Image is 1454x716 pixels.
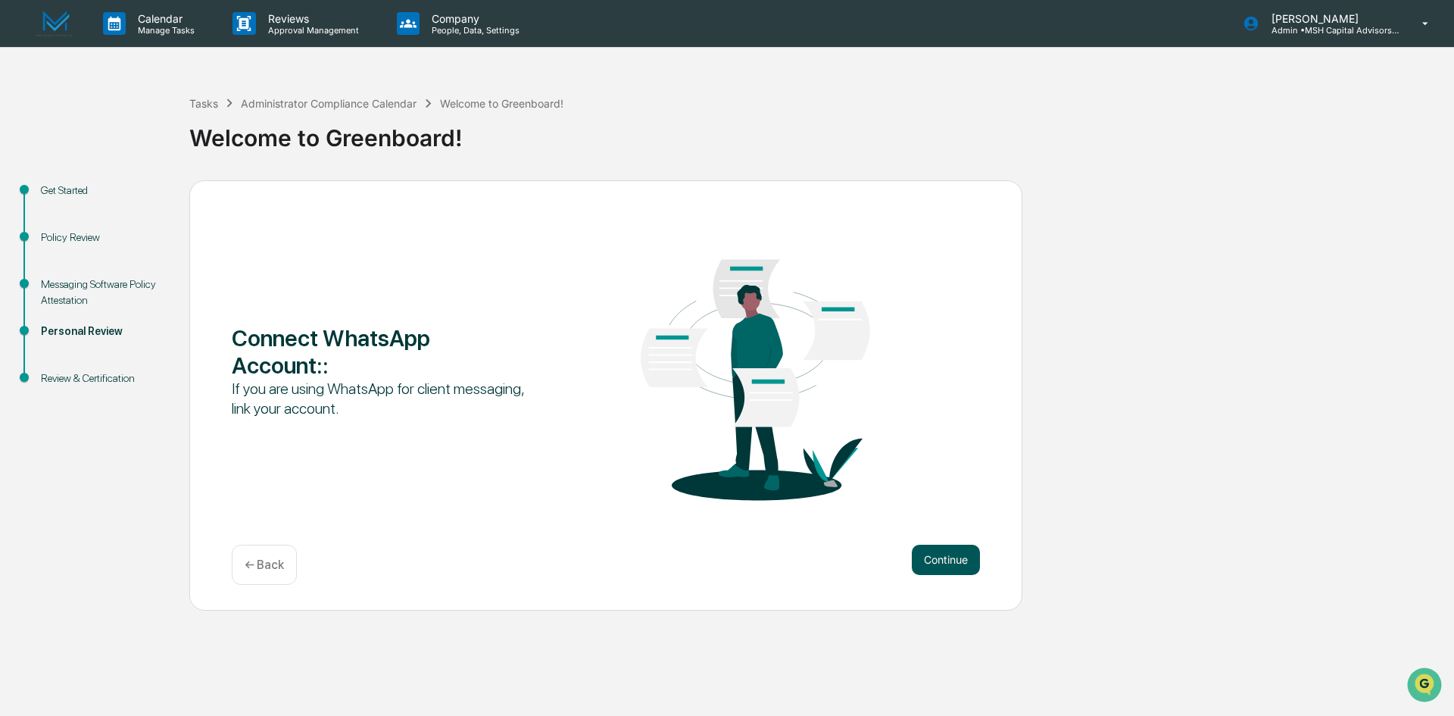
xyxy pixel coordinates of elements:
p: Approval Management [256,25,367,36]
button: Start new chat [257,120,276,139]
img: Connect WhatsApp Account: [606,214,905,526]
span: Pylon [151,257,183,268]
div: Welcome to Greenboard! [440,97,563,110]
span: Preclearance [30,191,98,206]
p: How can we help? [15,32,276,56]
p: Company [420,12,527,25]
iframe: Open customer support [1406,666,1446,707]
div: 🔎 [15,221,27,233]
div: Personal Review [41,324,165,339]
div: 🖐️ [15,192,27,205]
div: 🗄️ [110,192,122,205]
img: logo [36,11,73,37]
div: Get Started [41,183,165,199]
p: Admin • MSH Capital Advisors LLC - RIA [1259,25,1400,36]
a: 🔎Data Lookup [9,214,101,241]
div: We're available if you need us! [51,131,192,143]
div: Welcome to Greenboard! [189,112,1446,152]
div: Review & Certification [41,371,165,386]
div: If you are using WhatsApp for client messaging, link your account. [232,379,531,418]
span: Attestations [125,191,188,206]
p: People, Data, Settings [420,25,527,36]
a: Powered byPylon [107,256,183,268]
div: Connect WhatsApp Account: : [232,324,531,379]
button: Continue [912,545,980,575]
p: Calendar [126,12,202,25]
a: 🖐️Preclearance [9,185,104,212]
div: Administrator Compliance Calendar [241,97,417,110]
p: ← Back [245,558,284,572]
p: Manage Tasks [126,25,202,36]
span: Data Lookup [30,220,95,235]
p: Reviews [256,12,367,25]
p: [PERSON_NAME] [1259,12,1400,25]
div: Tasks [189,97,218,110]
a: 🗄️Attestations [104,185,194,212]
div: Start new chat [51,116,248,131]
div: Messaging Software Policy Attestation [41,277,165,308]
img: 1746055101610-c473b297-6a78-478c-a979-82029cc54cd1 [15,116,42,143]
div: Policy Review [41,230,165,245]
